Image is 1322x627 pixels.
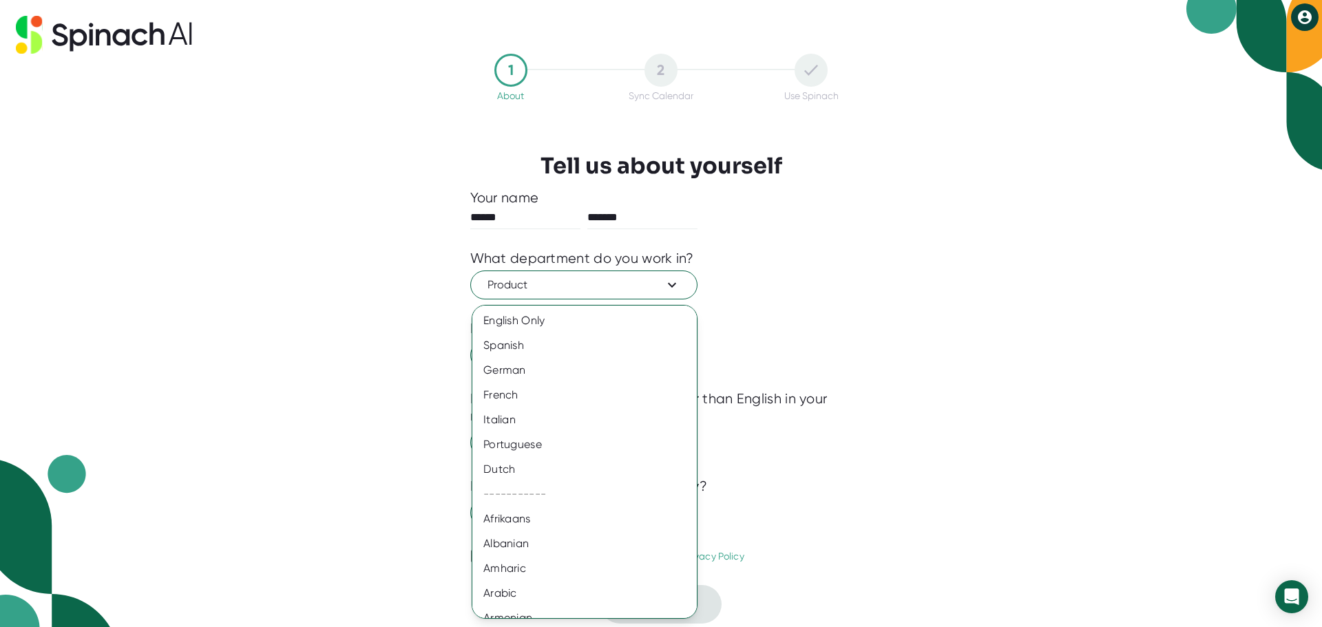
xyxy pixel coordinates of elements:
[472,457,707,482] div: Dutch
[472,507,707,531] div: Afrikaans
[472,383,707,407] div: French
[472,358,707,383] div: German
[472,407,707,432] div: Italian
[472,308,707,333] div: English Only
[472,333,707,358] div: Spanish
[472,482,707,507] div: -----------
[472,556,707,581] div: Amharic
[472,531,707,556] div: Albanian
[1275,580,1308,613] div: Open Intercom Messenger
[472,581,707,606] div: Arabic
[472,432,707,457] div: Portuguese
